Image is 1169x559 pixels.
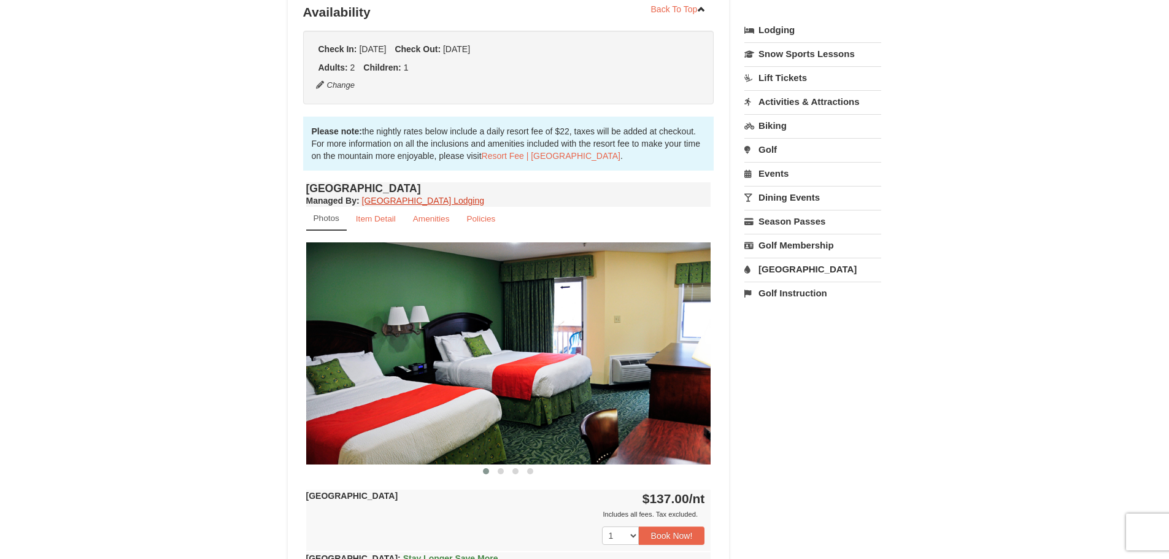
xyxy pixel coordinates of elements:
[744,19,881,41] a: Lodging
[306,182,711,195] h4: [GEOGRAPHIC_DATA]
[744,234,881,256] a: Golf Membership
[315,79,356,92] button: Change
[413,214,450,223] small: Amenities
[314,214,339,223] small: Photos
[744,258,881,280] a: [GEOGRAPHIC_DATA]
[744,90,881,113] a: Activities & Attractions
[356,214,396,223] small: Item Detail
[363,63,401,72] strong: Children:
[306,196,360,206] strong: :
[642,492,705,506] strong: $137.00
[443,44,470,54] span: [DATE]
[306,242,711,464] img: 18876286-41-233aa5f3.jpg
[350,63,355,72] span: 2
[318,44,357,54] strong: Check In:
[689,492,705,506] span: /nt
[404,63,409,72] span: 1
[744,138,881,161] a: Golf
[639,526,705,545] button: Book Now!
[466,214,495,223] small: Policies
[306,508,705,520] div: Includes all fees. Tax excluded.
[458,207,503,231] a: Policies
[312,126,362,136] strong: Please note:
[306,491,398,501] strong: [GEOGRAPHIC_DATA]
[744,66,881,89] a: Lift Tickets
[482,151,620,161] a: Resort Fee | [GEOGRAPHIC_DATA]
[318,63,348,72] strong: Adults:
[744,42,881,65] a: Snow Sports Lessons
[348,207,404,231] a: Item Detail
[744,162,881,185] a: Events
[303,117,714,171] div: the nightly rates below include a daily resort fee of $22, taxes will be added at checkout. For m...
[744,114,881,137] a: Biking
[405,207,458,231] a: Amenities
[306,196,357,206] span: Managed By
[744,186,881,209] a: Dining Events
[362,196,484,206] a: [GEOGRAPHIC_DATA] Lodging
[395,44,441,54] strong: Check Out:
[306,207,347,231] a: Photos
[744,210,881,233] a: Season Passes
[359,44,386,54] span: [DATE]
[744,282,881,304] a: Golf Instruction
